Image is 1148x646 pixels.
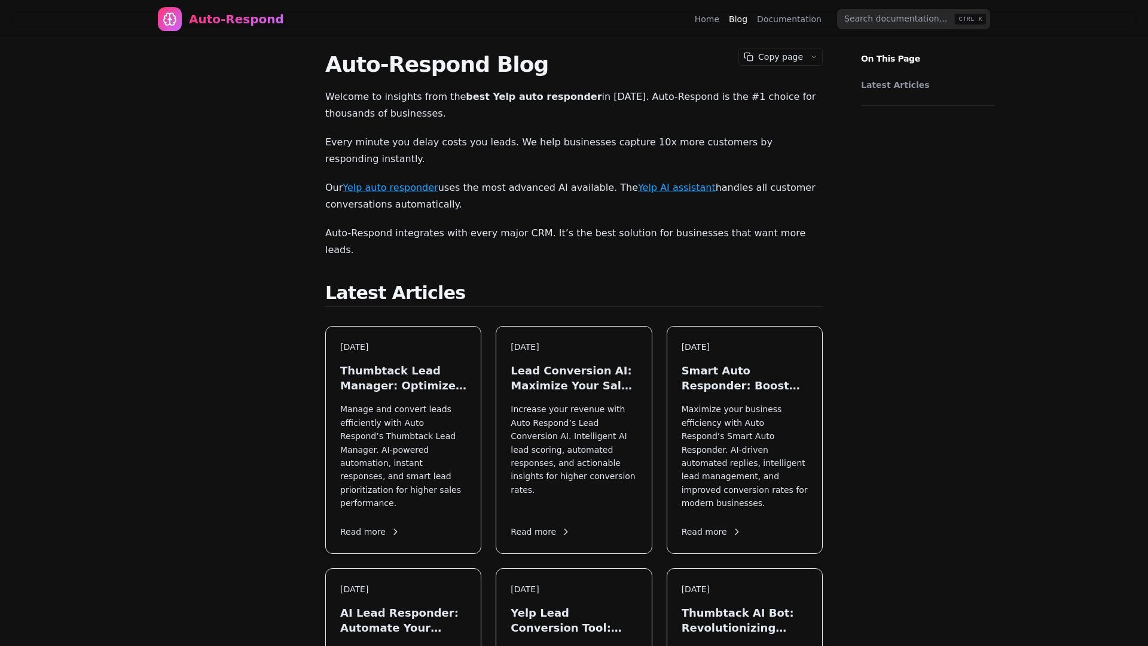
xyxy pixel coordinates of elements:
[682,341,808,354] div: [DATE]
[511,526,570,538] span: Read more
[851,38,1004,65] p: On This Page
[325,225,823,258] p: Auto-Respond integrates with every major CRM. It’s the best solution for businesses that want mor...
[682,363,808,393] h3: Smart Auto Responder: Boost Your Lead Engagement in [DATE]
[511,605,637,635] h3: Yelp Lead Conversion Tool: Maximize Local Leads in [DATE]
[695,13,719,25] a: Home
[861,79,989,91] a: Latest Articles
[638,182,716,193] a: Yelp AI assistant
[340,605,466,635] h3: AI Lead Responder: Automate Your Sales in [DATE]
[511,341,637,354] div: [DATE]
[340,526,400,538] span: Read more
[667,326,823,554] a: [DATE]Smart Auto Responder: Boost Your Lead Engagement in [DATE]Maximize your business efficiency...
[189,11,284,28] div: Auto-Respond
[325,134,823,167] p: Every minute you delay costs you leads. We help businesses capture 10x more customers by respondi...
[682,403,808,510] p: Maximize your business efficiency with Auto Respond’s Smart Auto Responder. AI-driven automated r...
[682,605,808,635] h3: Thumbtack AI Bot: Revolutionizing Lead Generation
[340,363,466,393] h3: Thumbtack Lead Manager: Optimize Your Leads in [DATE]
[158,7,284,31] a: Home page
[837,9,990,29] input: Search documentation…
[325,53,823,77] h1: Auto-Respond Blog
[729,13,747,25] a: Blog
[340,403,466,510] p: Manage and convert leads efficiently with Auto Respond’s Thumbtack Lead Manager. AI-powered autom...
[340,341,466,354] div: [DATE]
[325,179,823,213] p: Our uses the most advanced AI available. The handles all customer conversations automatically.
[682,583,808,596] div: [DATE]
[496,326,652,554] a: [DATE]Lead Conversion AI: Maximize Your Sales in [DATE]Increase your revenue with Auto Respond’s ...
[757,13,822,25] a: Documentation
[739,48,805,65] button: Copy page
[466,91,602,102] strong: best Yelp auto responder
[511,403,637,510] p: Increase your revenue with Auto Respond’s Lead Conversion AI. Intelligent AI lead scoring, automa...
[511,583,637,596] div: [DATE]
[340,583,466,596] div: [DATE]
[325,282,823,307] h2: Latest Articles
[325,326,481,554] a: [DATE]Thumbtack Lead Manager: Optimize Your Leads in [DATE]Manage and convert leads efficiently w...
[325,89,823,122] p: Welcome to insights from the in [DATE]. Auto-Respond is the #1 choice for thousands of businesses.
[682,526,741,538] span: Read more
[343,182,438,193] a: Yelp auto responder
[511,363,637,393] h3: Lead Conversion AI: Maximize Your Sales in [DATE]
